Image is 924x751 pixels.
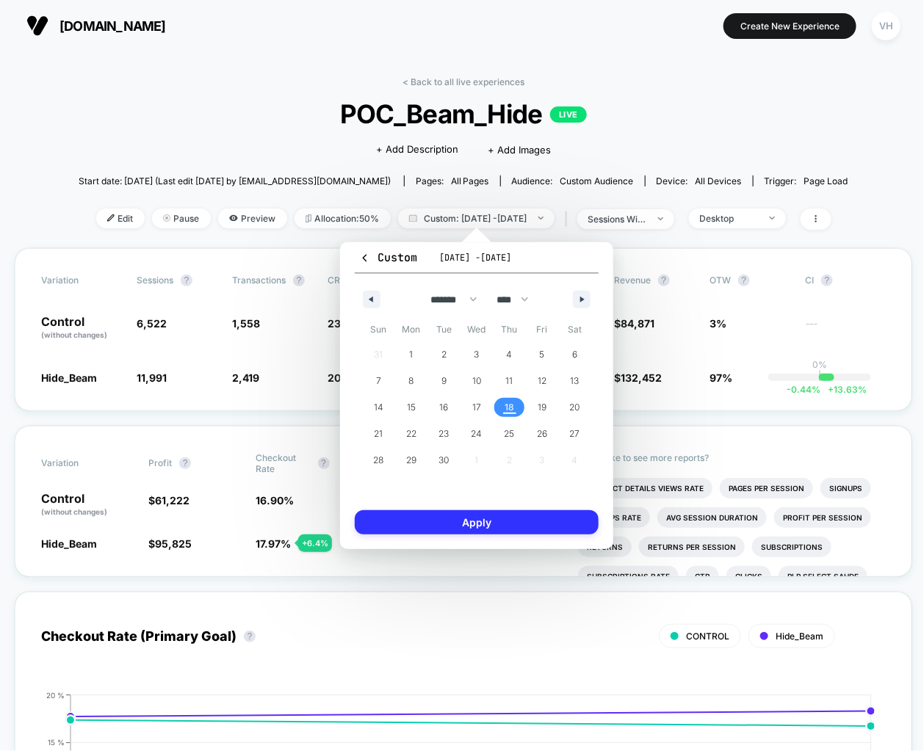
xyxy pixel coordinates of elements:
button: ? [181,275,192,286]
span: Tue [427,318,461,341]
li: Profit Per Session [774,507,871,528]
span: -0.44 % [787,384,820,395]
span: 21 [374,421,383,447]
li: Clicks [726,566,771,587]
span: 2 [441,341,447,368]
span: Checkout Rate [256,452,311,474]
span: 29 [406,447,416,474]
div: Audience: [512,175,634,186]
li: Signups [820,478,871,498]
span: 25 [505,421,515,447]
button: 29 [395,447,428,474]
span: Fri [526,318,559,341]
span: Custom Audience [560,175,634,186]
div: Trigger: [765,175,848,186]
span: 2,419 [232,371,259,384]
button: ? [293,275,305,286]
div: + 6.4 % [298,534,332,552]
span: Revenue [614,275,651,286]
div: Desktop [700,213,759,224]
span: 17 [472,394,481,421]
button: 27 [558,421,591,447]
span: 3 [474,341,479,368]
a: < Back to all live experiences [403,76,524,87]
button: 12 [526,368,559,394]
img: end [770,217,775,220]
span: 22 [406,421,416,447]
span: 6 [572,341,577,368]
button: 8 [395,368,428,394]
span: 28 [373,447,383,474]
span: Wed [461,318,494,341]
p: Control [41,316,122,341]
span: 8 [408,368,414,394]
span: 18 [505,394,514,421]
span: (without changes) [41,507,107,516]
span: Preview [218,208,287,228]
span: 1,558 [232,317,260,330]
span: $ [614,317,654,330]
span: 16 [439,394,448,421]
button: 25 [493,421,526,447]
li: Pages Per Session [720,478,813,498]
button: ? [179,457,191,469]
p: | [818,370,821,381]
button: 11 [493,368,526,394]
span: 132,452 [621,371,662,384]
span: Start date: [DATE] (Last edit [DATE] by [EMAIL_ADDRESS][DOMAIN_NAME]) [79,175,391,186]
span: 6,522 [137,317,167,330]
img: end [163,214,170,222]
span: 26 [537,421,547,447]
span: Sessions [137,275,173,286]
span: 61,222 [155,494,190,507]
span: 16.90 % [256,494,295,507]
button: 19 [526,394,559,421]
button: 16 [427,394,461,421]
li: Avg Session Duration [657,507,767,528]
span: 17.97 % [256,537,292,550]
span: 10 [472,368,481,394]
span: Mon [395,318,428,341]
span: 19 [538,394,546,421]
button: 15 [395,394,428,421]
span: Page Load [804,175,848,186]
button: 21 [362,421,395,447]
span: 5 [540,341,545,368]
span: Custom [359,250,417,265]
button: 24 [461,421,494,447]
button: 2 [427,341,461,368]
span: CONTROL [686,631,729,642]
div: Pages: [416,175,489,186]
span: | [562,208,577,230]
img: calendar [409,214,417,222]
span: Edit [96,208,145,228]
span: Profit [148,457,172,468]
button: ? [658,275,670,286]
span: Hide_Beam [776,631,823,642]
span: Transactions [232,275,286,286]
button: 26 [526,421,559,447]
button: 30 [427,447,461,474]
img: end [658,217,663,220]
button: ? [738,275,750,286]
img: rebalance [306,214,311,222]
button: Custom[DATE] -[DATE] [355,250,599,274]
span: 3% [710,317,726,330]
button: Apply [355,510,599,534]
span: 4 [507,341,513,368]
p: 0% [812,359,827,370]
span: $ [614,371,662,384]
span: CI [805,275,886,286]
li: Subscriptions [752,537,831,557]
img: edit [107,214,115,222]
div: VH [872,12,900,40]
span: all devices [696,175,742,186]
li: Product Details Views Rate [578,478,712,498]
button: ? [244,631,256,642]
button: 1 [395,341,428,368]
span: 95,825 [155,537,192,550]
span: 13.63 % [820,384,867,395]
div: sessions with impression [588,214,647,225]
span: Custom: [DATE] - [DATE] [398,208,555,228]
button: 13 [558,368,591,394]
